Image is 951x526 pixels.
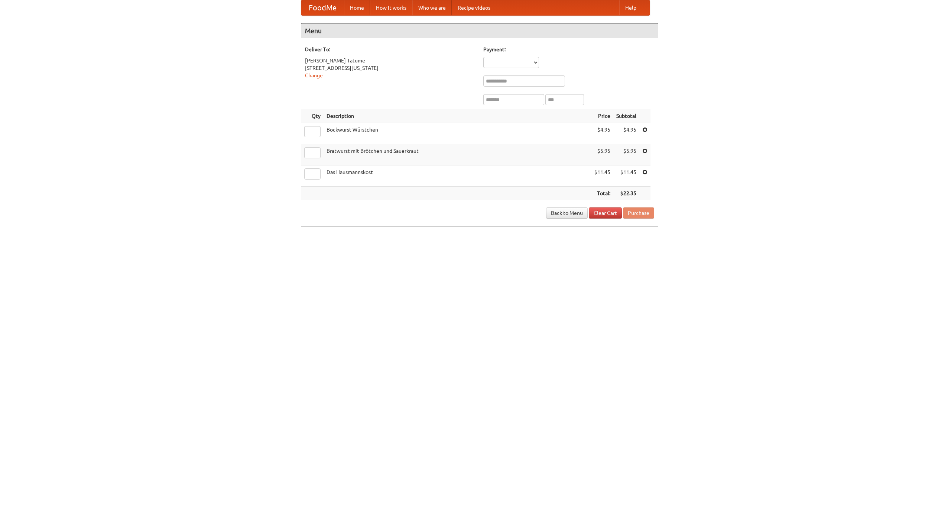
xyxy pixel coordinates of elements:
[305,46,476,53] h5: Deliver To:
[589,207,622,219] a: Clear Cart
[591,123,613,144] td: $4.95
[591,109,613,123] th: Price
[613,144,639,165] td: $5.95
[324,123,591,144] td: Bockwurst Würstchen
[613,187,639,200] th: $22.35
[305,64,476,72] div: [STREET_ADDRESS][US_STATE]
[591,187,613,200] th: Total:
[301,23,658,38] h4: Menu
[613,109,639,123] th: Subtotal
[619,0,642,15] a: Help
[305,57,476,64] div: [PERSON_NAME] Tatume
[301,0,344,15] a: FoodMe
[483,46,654,53] h5: Payment:
[613,165,639,187] td: $11.45
[370,0,412,15] a: How it works
[591,144,613,165] td: $5.95
[324,165,591,187] td: Das Hausmannskost
[452,0,496,15] a: Recipe videos
[305,72,323,78] a: Change
[344,0,370,15] a: Home
[324,109,591,123] th: Description
[412,0,452,15] a: Who we are
[623,207,654,219] button: Purchase
[613,123,639,144] td: $4.95
[546,207,588,219] a: Back to Menu
[591,165,613,187] td: $11.45
[324,144,591,165] td: Bratwurst mit Brötchen und Sauerkraut
[301,109,324,123] th: Qty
